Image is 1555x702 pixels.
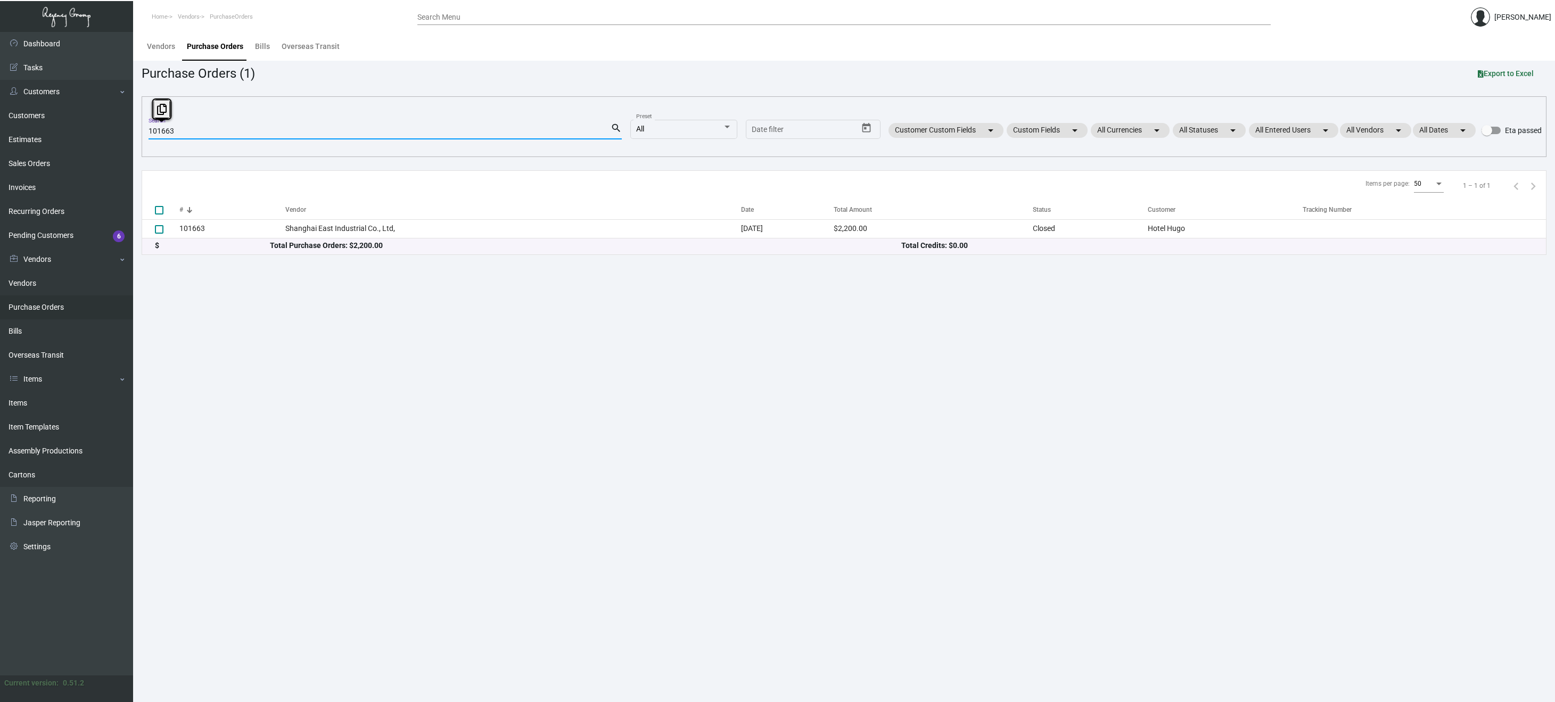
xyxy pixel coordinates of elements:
mat-icon: arrow_drop_down [1392,124,1405,137]
div: Customer [1148,205,1303,214]
mat-chip: All Currencies [1091,123,1170,138]
mat-chip: All Dates [1413,123,1476,138]
div: 1 – 1 of 1 [1463,181,1491,191]
mat-select: Items per page: [1414,180,1444,188]
td: Closed [1033,219,1148,238]
button: Next page [1525,177,1542,194]
td: [DATE] [741,219,834,238]
div: [PERSON_NAME] [1494,12,1551,23]
mat-chip: All Vendors [1340,123,1411,138]
mat-chip: All Entered Users [1249,123,1338,138]
div: Status [1033,205,1051,214]
div: Vendor [285,205,741,214]
div: Tracking Number [1303,205,1352,214]
mat-icon: arrow_drop_down [1457,124,1469,137]
div: 0.51.2 [63,678,84,689]
div: Purchase Orders [187,41,243,52]
div: Date [741,205,834,214]
div: Total Purchase Orders: $2,200.00 [270,240,902,251]
div: Items per page: [1365,179,1410,188]
img: admin@bootstrapmaster.com [1471,7,1490,27]
input: End date [794,126,845,134]
div: Vendor [285,205,306,214]
div: Date [741,205,754,214]
button: Previous page [1508,177,1525,194]
span: Export to Excel [1478,69,1534,78]
mat-chip: All Statuses [1173,123,1246,138]
mat-icon: arrow_drop_down [1068,124,1081,137]
span: Vendors [178,13,200,20]
div: Total Credits: $0.00 [901,240,1533,251]
span: Home [152,13,168,20]
td: 101663 [179,219,285,238]
div: Status [1033,205,1148,214]
span: Eta passed [1505,124,1542,137]
mat-icon: arrow_drop_down [1319,124,1332,137]
button: Open calendar [858,120,875,137]
div: Overseas Transit [282,41,340,52]
td: Hotel Hugo [1148,219,1303,238]
span: PurchaseOrders [210,13,253,20]
div: Current version: [4,678,59,689]
input: Start date [752,126,785,134]
div: Total Amount [834,205,1033,214]
mat-chip: Customer Custom Fields [888,123,1003,138]
div: Bills [255,41,270,52]
div: Purchase Orders (1) [142,64,255,83]
mat-icon: search [611,122,622,135]
button: Export to Excel [1469,64,1542,83]
mat-chip: Custom Fields [1007,123,1088,138]
mat-icon: arrow_drop_down [984,124,997,137]
span: All [636,125,644,133]
mat-icon: arrow_drop_down [1150,124,1163,137]
td: Shanghai East Industrial Co., Ltd, [285,219,741,238]
div: $ [155,240,270,251]
mat-icon: arrow_drop_down [1227,124,1239,137]
div: # [179,205,285,214]
span: 50 [1414,180,1421,187]
div: Customer [1148,205,1175,214]
td: $2,200.00 [834,219,1033,238]
div: Tracking Number [1303,205,1546,214]
i: Copy [157,104,167,115]
div: Total Amount [834,205,872,214]
div: Vendors [147,41,175,52]
div: # [179,205,183,214]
